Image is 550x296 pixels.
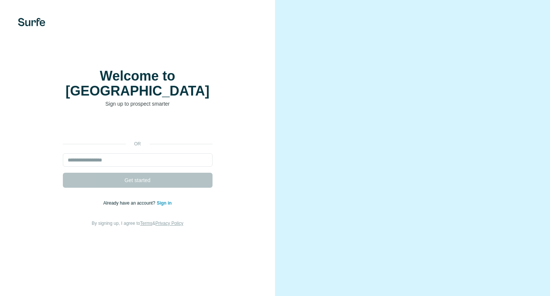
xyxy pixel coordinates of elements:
p: Sign up to prospect smarter [63,100,213,108]
a: Privacy Policy [155,221,183,226]
h1: Welcome to [GEOGRAPHIC_DATA] [63,69,213,99]
span: By signing up, I agree to & [92,221,183,226]
p: or [126,141,150,147]
img: Surfe's logo [18,18,45,26]
a: Terms [140,221,153,226]
iframe: Sign in with Google Button [59,119,216,135]
span: Already have an account? [103,200,157,206]
a: Sign in [157,200,172,206]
